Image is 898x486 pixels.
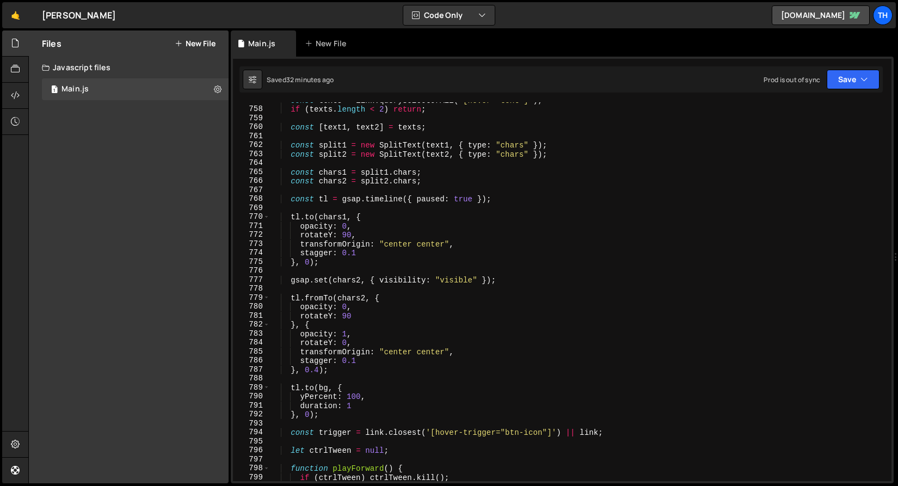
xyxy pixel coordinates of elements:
div: 783 [233,329,270,339]
span: 1 [51,86,58,95]
div: 784 [233,338,270,347]
a: Th [873,5,893,25]
div: 774 [233,248,270,257]
div: 787 [233,365,270,374]
div: Main.js [61,84,89,94]
h2: Files [42,38,61,50]
div: 781 [233,311,270,321]
div: 16840/46037.js [42,78,229,100]
div: New File [305,38,350,49]
div: 797 [233,455,270,464]
div: 770 [233,212,270,222]
div: 786 [233,356,270,365]
div: 780 [233,302,270,311]
div: 32 minutes ago [286,75,334,84]
div: Javascript files [29,57,229,78]
div: 767 [233,186,270,195]
div: [PERSON_NAME] [42,9,116,22]
div: 795 [233,437,270,446]
div: 760 [233,122,270,132]
div: 791 [233,401,270,410]
div: Main.js [248,38,275,49]
div: 794 [233,428,270,437]
div: 798 [233,464,270,473]
div: 778 [233,284,270,293]
div: 766 [233,176,270,186]
div: 763 [233,150,270,159]
div: 765 [233,168,270,177]
div: Prod is out of sync [764,75,820,84]
div: 761 [233,132,270,141]
div: 771 [233,222,270,231]
div: 779 [233,293,270,303]
button: Code Only [403,5,495,25]
div: Saved [267,75,334,84]
div: 793 [233,419,270,428]
div: 768 [233,194,270,204]
div: 777 [233,275,270,285]
button: New File [175,39,216,48]
div: 782 [233,320,270,329]
div: 773 [233,239,270,249]
div: 799 [233,473,270,482]
div: 792 [233,410,270,419]
div: 776 [233,266,270,275]
div: 759 [233,114,270,123]
div: 764 [233,158,270,168]
a: [DOMAIN_NAME] [772,5,870,25]
div: 758 [233,104,270,114]
div: 788 [233,374,270,383]
a: 🤙 [2,2,29,28]
div: 789 [233,383,270,392]
div: 790 [233,392,270,401]
div: 769 [233,204,270,213]
div: 772 [233,230,270,239]
div: 796 [233,446,270,455]
div: 775 [233,257,270,267]
div: 785 [233,347,270,356]
div: 762 [233,140,270,150]
button: Save [827,70,879,89]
